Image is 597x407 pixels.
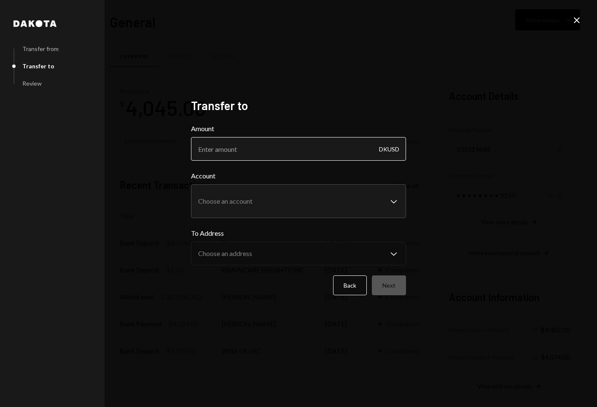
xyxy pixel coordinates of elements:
label: To Address [191,228,406,238]
label: Amount [191,124,406,134]
button: To Address [191,242,406,265]
div: Review [22,80,42,87]
label: Account [191,171,406,181]
div: DKUSD [379,137,399,161]
h2: Transfer to [191,97,406,114]
button: Account [191,184,406,218]
input: Enter amount [191,137,406,161]
div: Transfer from [22,45,59,52]
button: Back [333,275,367,295]
div: Transfer to [22,62,54,70]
